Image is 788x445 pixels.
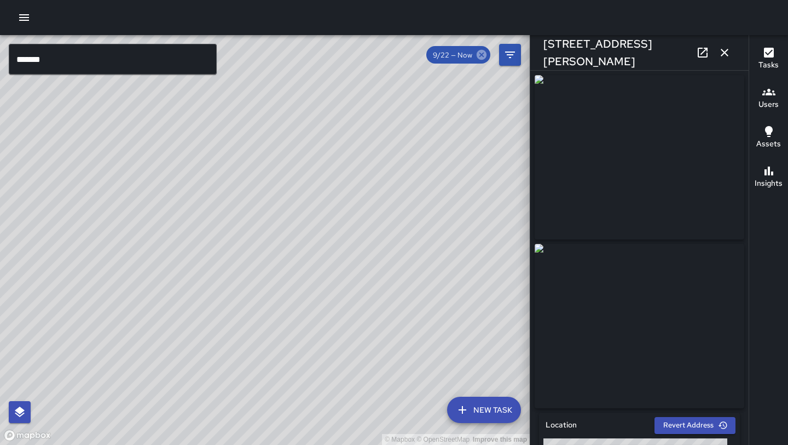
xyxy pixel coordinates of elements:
[499,44,521,66] button: Filters
[447,397,521,423] button: New Task
[756,138,781,150] h6: Assets
[426,50,479,60] span: 9/22 — Now
[543,35,692,70] h6: [STREET_ADDRESS][PERSON_NAME]
[535,75,744,239] img: request_images%2F801a93d0-9826-11f0-a2e1-23c3891d67b2
[749,118,788,158] button: Assets
[535,244,744,408] img: request_images%2Fdb6efe40-982d-11f0-81c4-89e3266f64ea
[755,178,783,190] h6: Insights
[758,59,779,71] h6: Tasks
[749,158,788,197] button: Insights
[758,99,779,111] h6: Users
[546,419,577,431] h6: Location
[749,79,788,118] button: Users
[426,46,490,64] div: 9/22 — Now
[749,39,788,79] button: Tasks
[654,417,735,434] button: Revert Address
